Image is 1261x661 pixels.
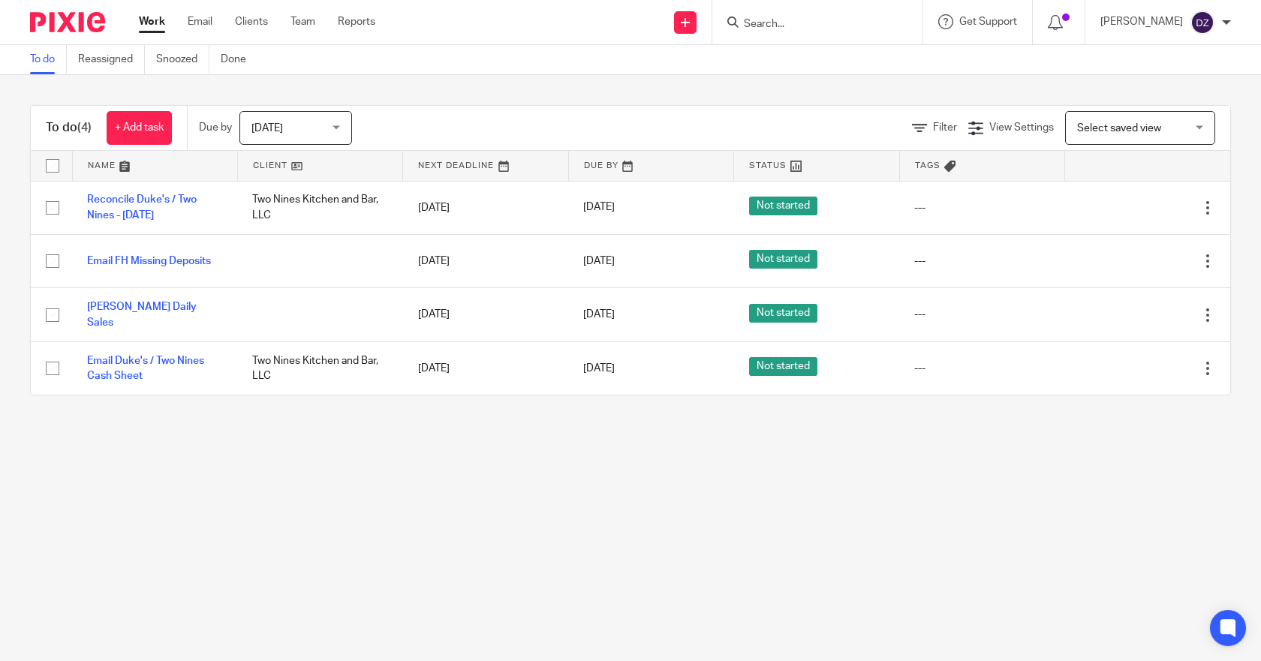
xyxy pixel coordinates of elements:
[188,14,212,29] a: Email
[156,45,209,74] a: Snoozed
[30,12,105,32] img: Pixie
[403,234,568,287] td: [DATE]
[237,181,402,234] td: Two Nines Kitchen and Bar, LLC
[914,254,1049,269] div: ---
[583,309,615,320] span: [DATE]
[78,45,145,74] a: Reassigned
[583,256,615,266] span: [DATE]
[1190,11,1214,35] img: svg%3E
[959,17,1017,27] span: Get Support
[199,120,232,135] p: Due by
[46,120,92,136] h1: To do
[1077,123,1161,134] span: Select saved view
[87,356,204,381] a: Email Duke's / Two Nines Cash Sheet
[290,14,315,29] a: Team
[749,197,817,215] span: Not started
[933,122,957,133] span: Filter
[30,45,67,74] a: To do
[914,361,1049,376] div: ---
[915,161,940,170] span: Tags
[139,14,165,29] a: Work
[749,357,817,376] span: Not started
[338,14,375,29] a: Reports
[87,302,197,327] a: [PERSON_NAME] Daily Sales
[107,111,172,145] a: + Add task
[914,307,1049,322] div: ---
[749,250,817,269] span: Not started
[742,18,877,32] input: Search
[221,45,257,74] a: Done
[749,304,817,323] span: Not started
[87,194,197,220] a: Reconcile Duke's / Two Nines - [DATE]
[914,200,1049,215] div: ---
[237,341,402,395] td: Two Nines Kitchen and Bar, LLC
[583,363,615,374] span: [DATE]
[403,341,568,395] td: [DATE]
[403,288,568,341] td: [DATE]
[583,203,615,213] span: [DATE]
[403,181,568,234] td: [DATE]
[235,14,268,29] a: Clients
[1100,14,1183,29] p: [PERSON_NAME]
[77,122,92,134] span: (4)
[251,123,283,134] span: [DATE]
[989,122,1054,133] span: View Settings
[87,256,211,266] a: Email FH Missing Deposits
